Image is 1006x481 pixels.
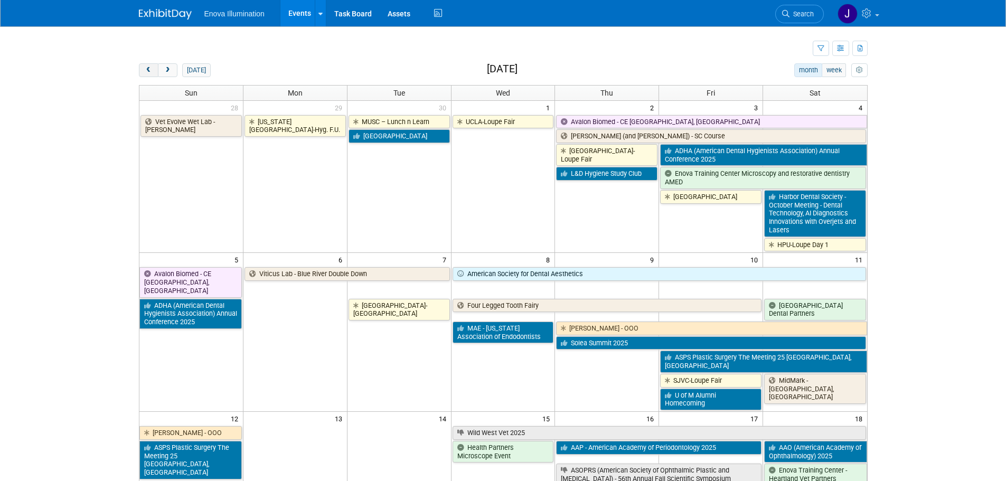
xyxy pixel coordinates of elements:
span: Mon [288,89,303,97]
span: 1 [545,101,554,114]
button: myCustomButton [851,63,867,77]
span: 6 [337,253,347,266]
a: U of M Alumni Homecoming [660,389,761,410]
a: Four Legged Tooth Fairy [453,299,762,313]
span: 10 [749,253,763,266]
button: [DATE] [182,63,210,77]
a: AAP - American Academy of Periodontology 2025 [556,441,761,455]
a: Search [775,5,824,23]
span: Enova Illumination [204,10,265,18]
span: 28 [230,101,243,114]
button: week [822,63,846,77]
span: Thu [600,89,613,97]
span: Tue [393,89,405,97]
span: 4 [858,101,867,114]
span: 3 [753,101,763,114]
a: [PERSON_NAME] (and [PERSON_NAME]) - SC Course [556,129,866,143]
span: 12 [230,412,243,425]
a: L&D Hygiene Study Club [556,167,657,181]
span: Search [789,10,814,18]
img: ExhibitDay [139,9,192,20]
a: Enova Training Center Microscopy and restorative dentistry AMED [660,167,866,188]
button: month [794,63,822,77]
a: Vet Evolve Wet Lab - [PERSON_NAME] [140,115,242,137]
a: ADHA (American Dental Hygienists Association) Annual Conference 2025 [660,144,867,166]
button: prev [139,63,158,77]
a: Wild West Vet 2025 [453,426,866,440]
span: 8 [545,253,554,266]
span: 17 [749,412,763,425]
a: MUSC – Lunch n Learn [349,115,450,129]
a: [PERSON_NAME] - OOO [556,322,867,335]
a: Health Partners Microscope Event [453,441,554,463]
a: [PERSON_NAME] - OOO [139,426,242,440]
a: ADHA (American Dental Hygienists Association) Annual Conference 2025 [139,299,242,329]
a: SJVC-Loupe Fair [660,374,761,388]
a: HPU-Loupe Day 1 [764,238,866,252]
a: [GEOGRAPHIC_DATA]-[GEOGRAPHIC_DATA] [349,299,450,320]
span: 15 [541,412,554,425]
span: 5 [233,253,243,266]
a: [GEOGRAPHIC_DATA]-Loupe Fair [556,144,657,166]
span: Sun [185,89,198,97]
a: [GEOGRAPHIC_DATA] [349,129,450,143]
a: [GEOGRAPHIC_DATA] [660,190,761,204]
span: 9 [649,253,659,266]
a: MAE - [US_STATE] Association of Endodontists [453,322,554,343]
button: next [158,63,177,77]
span: 14 [438,412,451,425]
i: Personalize Calendar [856,67,863,74]
a: Harbor Dental Society - October Meeting - Dental Technology, AI Diagnostics Innovations with Over... [764,190,866,237]
h2: [DATE] [487,63,518,75]
a: MidMark - [GEOGRAPHIC_DATA], [GEOGRAPHIC_DATA] [764,374,866,404]
a: Solea Summit 2025 [556,336,866,350]
a: [US_STATE][GEOGRAPHIC_DATA]-Hyg. F.U. [245,115,346,137]
a: [GEOGRAPHIC_DATA] Dental Partners [764,299,866,320]
span: Sat [810,89,821,97]
span: 16 [645,412,659,425]
span: Fri [707,89,715,97]
span: 29 [334,101,347,114]
a: Avalon Biomed - CE [GEOGRAPHIC_DATA], [GEOGRAPHIC_DATA] [139,267,242,297]
a: ASPS Plastic Surgery The Meeting 25 [GEOGRAPHIC_DATA], [GEOGRAPHIC_DATA] [139,441,242,479]
span: 11 [854,253,867,266]
span: 13 [334,412,347,425]
a: Viticus Lab - Blue River Double Down [245,267,450,281]
span: 2 [649,101,659,114]
a: ASPS Plastic Surgery The Meeting 25 [GEOGRAPHIC_DATA], [GEOGRAPHIC_DATA] [660,351,867,372]
span: Wed [496,89,510,97]
a: Avalon Biomed - CE [GEOGRAPHIC_DATA], [GEOGRAPHIC_DATA] [556,115,867,129]
img: Joe Werner [838,4,858,24]
a: AAO (American Academy of Ophthalmology) 2025 [764,441,867,463]
span: 30 [438,101,451,114]
span: 18 [854,412,867,425]
a: American Society for Dental Aesthetics [453,267,866,281]
span: 7 [441,253,451,266]
a: UCLA-Loupe Fair [453,115,554,129]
